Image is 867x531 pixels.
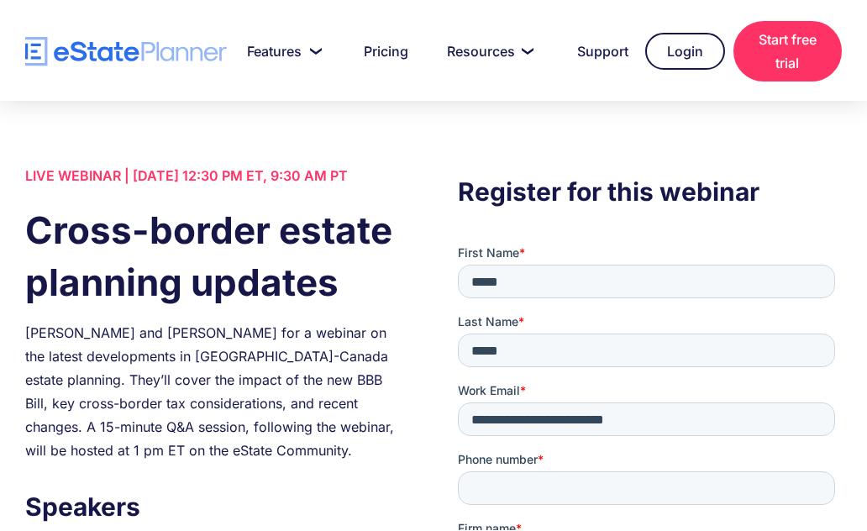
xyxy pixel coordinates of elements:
a: Login [645,33,725,70]
h3: Register for this webinar [458,172,842,211]
h1: Cross-border estate planning updates [25,204,409,308]
a: Support [557,34,637,68]
a: Start free trial [733,21,842,81]
h3: Speakers [25,487,409,526]
a: Features [227,34,335,68]
a: Resources [427,34,549,68]
a: Pricing [344,34,418,68]
div: LIVE WEBINAR | [DATE] 12:30 PM ET, 9:30 AM PT [25,164,409,187]
a: home [25,37,227,66]
iframe: Form 0 [458,244,842,530]
div: [PERSON_NAME] and [PERSON_NAME] for a webinar on the latest developments in [GEOGRAPHIC_DATA]-Can... [25,321,409,462]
